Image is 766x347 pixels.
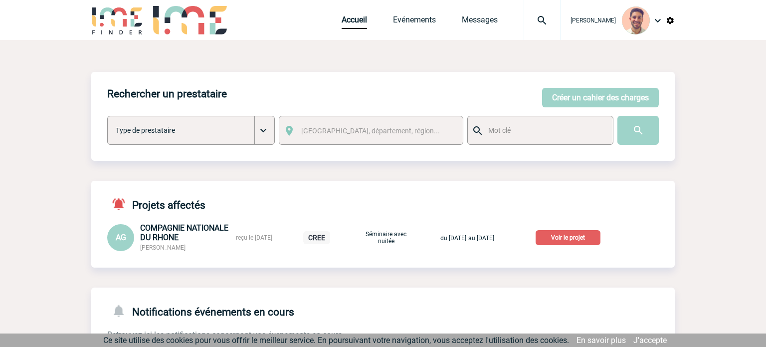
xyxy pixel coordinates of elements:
a: Evénements [393,15,436,29]
h4: Notifications événements en cours [107,304,294,318]
span: Ce site utilise des cookies pour vous offrir le meilleur service. En poursuivant votre navigation... [103,336,569,345]
p: Voir le projet [536,230,600,245]
span: du [DATE] [440,235,466,242]
span: Retrouvez ici les notifications concernant vos évenements en cours. [107,330,344,340]
span: AG [116,233,126,242]
span: [PERSON_NAME] [140,244,186,251]
span: [GEOGRAPHIC_DATA], département, région... [301,127,440,135]
h4: Projets affectés [107,197,205,211]
span: COMPAGNIE NATIONALE DU RHONE [140,223,228,242]
a: Voir le projet [536,232,604,242]
img: notifications-active-24-px-r.png [111,197,132,211]
span: au [DATE] [468,235,494,242]
a: Accueil [342,15,367,29]
a: Messages [462,15,498,29]
span: reçu le [DATE] [236,234,272,241]
p: Séminaire avec nuitée [361,231,411,245]
span: [PERSON_NAME] [571,17,616,24]
img: 132114-0.jpg [622,6,650,34]
input: Submit [617,116,659,145]
input: Mot clé [486,124,604,137]
img: notifications-24-px-g.png [111,304,132,318]
img: IME-Finder [91,6,143,34]
a: En savoir plus [576,336,626,345]
a: J'accepte [633,336,667,345]
p: CREE [303,231,330,244]
h4: Rechercher un prestataire [107,88,227,100]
